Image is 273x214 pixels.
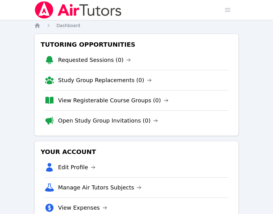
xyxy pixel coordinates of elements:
span: Dashboard [57,23,80,28]
a: Edit Profile [58,163,96,172]
a: Requested Sessions (0) [58,56,131,64]
img: Air Tutors [34,1,122,19]
a: View Registerable Course Groups (0) [58,96,169,105]
a: Dashboard [57,22,80,29]
a: Study Group Replacements (0) [58,76,152,85]
a: View Expenses [58,203,107,212]
a: Manage Air Tutors Subjects [58,183,142,192]
nav: Breadcrumb [34,22,239,29]
a: Open Study Group Invitations (0) [58,116,158,125]
h3: Tutoring Opportunities [39,39,234,50]
h3: Your Account [39,146,234,157]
